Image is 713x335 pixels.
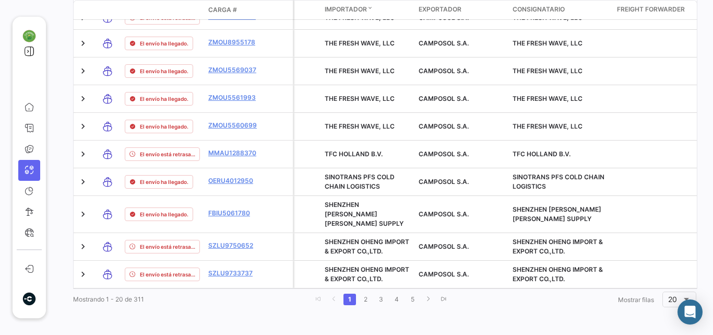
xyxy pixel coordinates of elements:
[419,5,461,14] span: Exportador
[208,5,237,15] span: Carga #
[508,1,613,19] datatable-header-cell: Consignatario
[406,294,419,305] a: 5
[325,265,409,283] span: SHENZHEN OHENG IMPORT & EXPORT CO.,LTD.
[328,294,340,305] a: go to previous page
[437,294,450,305] a: go to last page
[513,5,565,14] span: Consignatario
[320,1,414,19] datatable-header-cell: Importador
[78,209,88,220] a: Expand/Collapse Row
[618,296,654,304] span: Mostrar filas
[208,148,263,158] a: MMAU1288370
[325,238,409,255] span: SHENZHEN OHENG IMPORT & EXPORT CO.,LTD.
[294,1,320,19] datatable-header-cell: Carga Protegida
[419,122,469,130] span: CAMPOSOL S.A.
[419,95,469,102] span: CAMPOSOL S.A.
[375,294,387,305] a: 3
[22,29,36,43] img: d0e946ec-b6b7-478a-95a2-5c59a4021789.jpg
[140,270,195,279] span: El envío está retrasado.
[513,95,583,102] span: THE FRESH WAVE, LLC
[140,95,188,103] span: El envío ha llegado.
[342,291,358,308] li: page 1
[390,294,403,305] a: 4
[419,242,469,250] span: CAMPOSOL S.A.
[513,238,603,255] span: SHENZHEN OHENG IMPORT & EXPORT CO.,LTD.
[140,210,188,218] span: El envío ha llegado.
[419,270,469,278] span: CAMPOSOL S.A.
[325,39,395,47] span: THE FRESH WAVE, LLC
[94,6,121,14] datatable-header-cell: Modo de Transporte
[140,39,188,48] span: El envío ha llegado.
[78,269,88,280] a: Expand/Collapse Row
[140,242,195,251] span: El envío está retrasado.
[267,6,293,14] datatable-header-cell: Póliza
[513,122,583,130] span: THE FRESH WAVE, LLC
[513,205,601,223] span: SHENZHEN SHENG TAI HUAN YU SUPPLY
[419,178,469,186] span: CAMPOSOL S.A.
[208,38,263,47] a: ZMOU8955178
[325,173,395,190] span: SINOTRANS PFS COLD CHAIN LOGISTICS
[405,291,420,308] li: page 5
[419,210,469,218] span: CAMPOSOL S.A.
[359,294,372,305] a: 2
[668,295,677,304] span: 20
[617,5,685,14] span: Freight Forwarder
[422,294,434,305] a: go to next page
[325,150,383,158] span: TFC HOLLAND B.V.
[414,1,508,19] datatable-header-cell: Exportador
[78,66,88,76] a: Expand/Collapse Row
[312,294,325,305] a: go to first page
[78,121,88,132] a: Expand/Collapse Row
[78,177,88,187] a: Expand/Collapse Row
[140,67,188,75] span: El envío ha llegado.
[78,38,88,49] a: Expand/Collapse Row
[208,176,263,186] a: OERU4012950
[513,173,604,190] span: SINOTRANS PFS COLD CHAIN LOGISTICS
[325,122,395,130] span: THE FRESH WAVE, LLC
[208,65,263,75] a: ZMOU5569037
[513,67,583,75] span: THE FRESH WAVE, LLC
[140,178,188,186] span: El envío ha llegado.
[419,67,469,75] span: CAMPOSOL S.A.
[140,122,188,131] span: El envío ha llegado.
[73,295,144,303] span: Mostrando 1 - 20 de 311
[325,5,367,14] span: Importador
[358,291,373,308] li: page 2
[121,6,204,14] datatable-header-cell: Estado de Envio
[208,269,263,278] a: SZLU9733737
[419,39,469,47] span: CAMPOSOL S.A.
[513,150,571,158] span: TFC HOLLAND B.V.
[343,294,356,305] a: 1
[513,39,583,47] span: THE FRESH WAVE, LLC
[513,265,603,283] span: SHENZHEN OHENG IMPORT & EXPORT CO.,LTD.
[140,150,195,158] span: El envío está retrasado.
[78,94,88,104] a: Expand/Collapse Row
[208,209,263,218] a: FBIU5061780
[208,121,263,130] a: ZMOU5560699
[419,150,469,158] span: CAMPOSOL S.A.
[325,201,403,227] span: SHENZHEN SHENG TAI HUAN YU SUPPLY
[208,241,263,250] a: SZLU9750652
[204,1,267,19] datatable-header-cell: Carga #
[78,241,88,252] a: Expand/Collapse Row
[78,149,88,159] a: Expand/Collapse Row
[678,299,703,325] div: Abrir Intercom Messenger
[373,291,389,308] li: page 3
[389,291,405,308] li: page 4
[208,93,263,102] a: ZMOU5561993
[325,67,395,75] span: THE FRESH WAVE, LLC
[325,95,395,102] span: THE FRESH WAVE, LLC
